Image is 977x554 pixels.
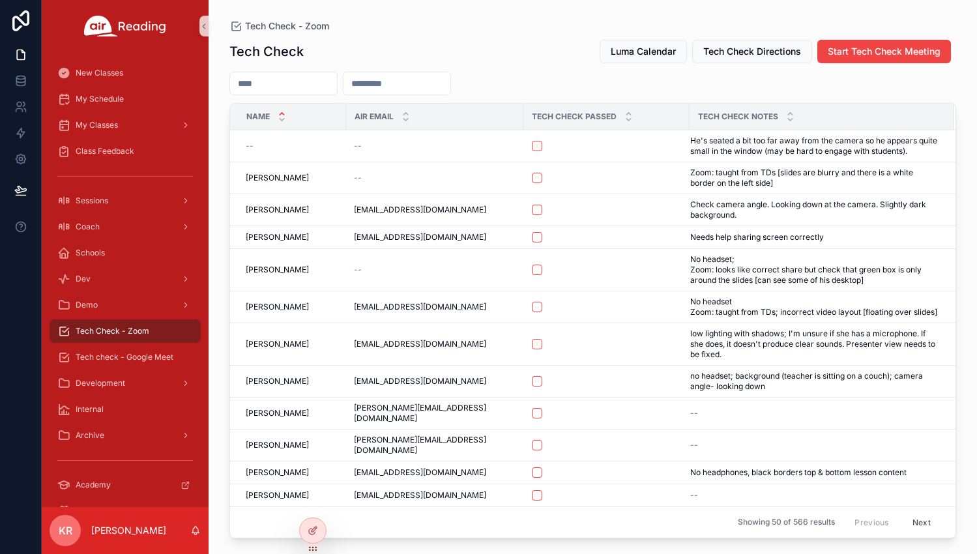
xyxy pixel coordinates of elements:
span: no headset; background (teacher is sitting on a couch); camera angle- looking down [690,371,939,392]
span: Tech check - Google Meet [76,352,173,362]
a: [PERSON_NAME] [246,376,338,386]
button: Tech Check Directions [692,40,812,63]
span: Name [246,111,270,122]
span: [PERSON_NAME] [246,490,309,501]
span: Start Tech Check Meeting [828,45,941,58]
span: Academy [76,480,111,490]
a: -- [354,265,516,275]
button: Luma Calendar [600,40,687,63]
div: scrollable content [42,52,209,507]
button: Start Tech Check Meeting [817,40,951,63]
a: -- [354,141,516,151]
span: Luma Calendar [611,45,676,58]
span: [PERSON_NAME] [246,302,309,312]
span: [PERSON_NAME] [246,173,309,183]
a: Sessions [50,189,201,212]
span: [PERSON_NAME] [246,339,309,349]
span: Dev [76,274,91,284]
a: [PERSON_NAME][EMAIL_ADDRESS][DOMAIN_NAME] [354,435,516,456]
a: Needs help sharing screen correctly [690,232,939,242]
span: -- [246,141,254,151]
a: [PERSON_NAME] [246,232,338,242]
a: Academy [50,473,201,497]
a: [PERSON_NAME] [246,205,338,215]
a: Schools [50,241,201,265]
a: Demo [50,293,201,317]
a: Check camera angle. Looking down at the camera. Slightly dark background. [690,199,939,220]
span: [EMAIL_ADDRESS][DOMAIN_NAME] [354,376,486,386]
span: [EMAIL_ADDRESS][DOMAIN_NAME] [354,232,486,242]
span: -- [690,490,698,501]
span: Sessions [76,196,108,206]
a: Coach [50,215,201,239]
a: [PERSON_NAME][EMAIL_ADDRESS][DOMAIN_NAME] [354,403,516,424]
a: -- [354,173,516,183]
span: Needs help sharing screen correctly [690,232,824,242]
span: -- [690,408,698,418]
p: [PERSON_NAME] [91,524,166,537]
span: [EMAIL_ADDRESS][DOMAIN_NAME] [354,339,486,349]
h1: Tech Check [229,42,304,61]
span: No headphones, black borders top & bottom lesson content [690,467,907,478]
a: No headset; Zoom: looks like correct share but check that green box is only around the slides [ca... [690,254,939,285]
span: Development [76,378,125,388]
span: KR [59,523,72,538]
a: Tech check - Google Meet [50,345,201,369]
span: Demo [76,300,98,310]
a: [PERSON_NAME] [246,173,338,183]
a: [EMAIL_ADDRESS][DOMAIN_NAME] [354,205,516,215]
a: [EMAIL_ADDRESS][DOMAIN_NAME] [354,232,516,242]
a: [PERSON_NAME] [246,408,338,418]
span: Showing 50 of 566 results [738,518,835,528]
button: Next [903,512,940,532]
a: -- [690,408,939,418]
a: [EMAIL_ADDRESS][DOMAIN_NAME] [354,339,516,349]
a: He's seated a bit too far away from the camera so he appears quite small in the window (may be ha... [690,136,939,156]
a: low lighting with shadows; I'm unsure if she has a microphone. If she does, it doesn't produce cl... [690,328,939,360]
span: Zoom: taught from TDs [slides are blurry and there is a white border on the left side] [690,168,939,188]
a: New Classes [50,61,201,85]
span: Payments [76,506,113,516]
a: Dev [50,267,201,291]
a: [EMAIL_ADDRESS][DOMAIN_NAME] [354,467,516,478]
a: My Classes [50,113,201,137]
span: My Schedule [76,94,124,104]
span: Air Email [355,111,394,122]
a: Class Feedback [50,139,201,163]
span: Tech Check Notes [698,111,778,122]
span: Class Feedback [76,146,134,156]
a: No headphones, black borders top & bottom lesson content [690,467,939,478]
a: -- [690,490,939,501]
span: [EMAIL_ADDRESS][DOMAIN_NAME] [354,205,486,215]
a: [PERSON_NAME] [246,339,338,349]
a: Payments [50,499,201,523]
span: My Classes [76,120,118,130]
a: [PERSON_NAME] [246,440,338,450]
span: Schools [76,248,105,258]
a: [PERSON_NAME] [246,467,338,478]
a: [EMAIL_ADDRESS][DOMAIN_NAME] [354,302,516,312]
a: No headset Zoom: taught from TDs; incorrect video layout [floating over slides] [690,297,939,317]
span: [PERSON_NAME] [246,440,309,450]
span: [PERSON_NAME] [246,232,309,242]
a: Tech Check - Zoom [229,20,329,33]
span: Coach [76,222,100,232]
a: Archive [50,424,201,447]
span: Archive [76,430,104,441]
a: [PERSON_NAME] [246,302,338,312]
a: Internal [50,398,201,421]
span: -- [354,173,362,183]
span: -- [690,440,698,450]
a: [EMAIL_ADDRESS][DOMAIN_NAME] [354,376,516,386]
span: [EMAIL_ADDRESS][DOMAIN_NAME] [354,302,486,312]
span: -- [354,265,362,275]
span: Tech Check Passed [532,111,617,122]
a: [EMAIL_ADDRESS][DOMAIN_NAME] [354,490,516,501]
a: Tech Check - Zoom [50,319,201,343]
span: Internal [76,404,104,415]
